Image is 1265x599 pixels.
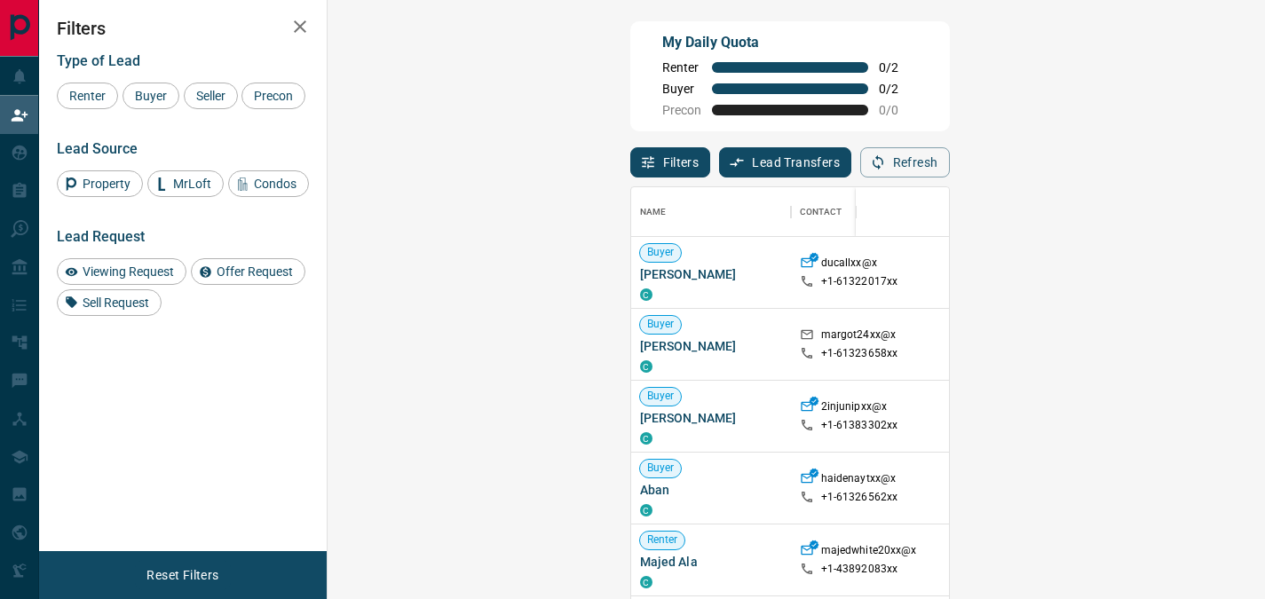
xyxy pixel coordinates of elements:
[631,187,791,237] div: Name
[821,543,917,562] p: majedwhite20xx@x
[57,289,162,316] div: Sell Request
[879,82,918,96] span: 0 / 2
[640,288,652,301] div: condos.ca
[123,83,179,109] div: Buyer
[821,274,898,289] p: +1- 61322017xx
[879,60,918,75] span: 0 / 2
[57,18,309,39] h2: Filters
[800,187,842,237] div: Contact
[57,258,186,285] div: Viewing Request
[241,83,305,109] div: Precon
[248,177,303,191] span: Condos
[821,418,898,433] p: +1- 61383302xx
[821,471,897,490] p: haidenaytxx@x
[821,562,898,577] p: +1- 43892083xx
[147,170,224,197] div: MrLoft
[135,560,230,590] button: Reset Filters
[630,147,711,177] button: Filters
[248,89,299,103] span: Precon
[167,177,217,191] span: MrLoft
[640,576,652,588] div: condos.ca
[662,32,918,53] p: My Daily Quota
[821,346,898,361] p: +1- 61323658xx
[640,504,652,516] div: condos.ca
[719,147,851,177] button: Lead Transfers
[57,140,138,157] span: Lead Source
[860,147,950,177] button: Refresh
[662,103,701,117] span: Precon
[57,83,118,109] div: Renter
[821,327,897,346] p: margot24xx@x
[821,490,898,505] p: +1- 61326562xx
[640,461,682,476] span: Buyer
[640,409,782,427] span: [PERSON_NAME]
[640,337,782,355] span: [PERSON_NAME]
[640,481,782,499] span: Aban
[821,399,888,418] p: 2injunipxx@x
[76,296,155,310] span: Sell Request
[190,89,232,103] span: Seller
[640,245,682,260] span: Buyer
[76,264,180,279] span: Viewing Request
[228,170,309,197] div: Condos
[640,187,667,237] div: Name
[879,103,918,117] span: 0 / 0
[640,265,782,283] span: [PERSON_NAME]
[57,228,145,245] span: Lead Request
[57,52,140,69] span: Type of Lead
[640,389,682,404] span: Buyer
[821,256,877,274] p: ducallxx@x
[640,553,782,571] span: Majed Ala
[662,82,701,96] span: Buyer
[640,532,685,548] span: Renter
[662,60,701,75] span: Renter
[640,360,652,373] div: condos.ca
[63,89,112,103] span: Renter
[57,170,143,197] div: Property
[210,264,299,279] span: Offer Request
[129,89,173,103] span: Buyer
[640,317,682,332] span: Buyer
[76,177,137,191] span: Property
[191,258,305,285] div: Offer Request
[184,83,238,109] div: Seller
[640,432,652,445] div: condos.ca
